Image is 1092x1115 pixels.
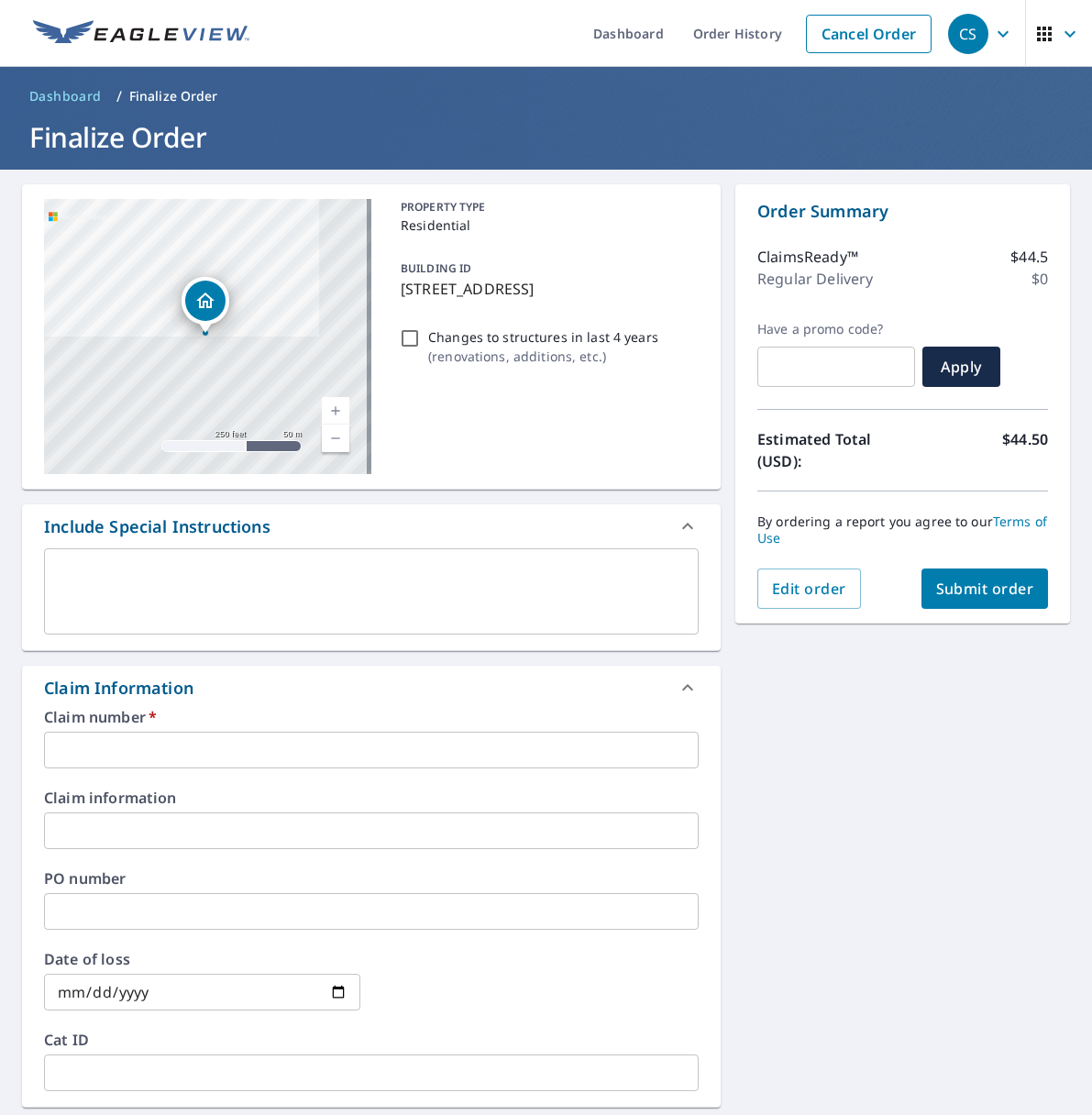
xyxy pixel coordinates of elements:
span: Dashboard [29,87,102,105]
p: ClaimsReady™ [757,246,858,268]
div: CS [948,14,988,54]
li: / [116,85,122,107]
div: Include Special Instructions [22,504,721,548]
a: Current Level 17, Zoom In [322,397,349,425]
p: $44.5 [1010,246,1048,268]
h1: Finalize Order [22,118,1070,156]
label: Cat ID [44,1032,699,1047]
button: Apply [922,347,1000,387]
a: Terms of Use [757,513,1047,546]
p: PROPERTY TYPE [401,199,691,215]
p: By ordering a report you agree to our [757,513,1048,546]
img: EV Logo [33,20,249,48]
div: Dropped pin, building 1, Residential property, 718 E 4th St New Richmond, WI 54017 [182,277,229,334]
p: $0 [1031,268,1048,290]
p: Changes to structures in last 4 years [428,327,658,347]
label: Have a promo code? [757,321,915,337]
p: Residential [401,215,691,235]
label: PO number [44,871,699,886]
p: Regular Delivery [757,268,873,290]
p: ( renovations, additions, etc. ) [428,347,658,366]
nav: breadcrumb [22,82,1070,111]
div: Claim Information [44,676,193,701]
label: Claim number [44,710,699,724]
button: Edit order [757,569,861,609]
span: Apply [937,357,986,377]
span: Edit order [772,579,846,599]
label: Date of loss [44,952,360,966]
div: Claim Information [22,666,721,710]
span: Submit order [936,579,1034,599]
a: Cancel Order [806,15,932,53]
div: Include Special Instructions [44,514,270,539]
p: BUILDING ID [401,260,471,276]
p: $44.50 [1002,428,1048,472]
button: Submit order [921,569,1049,609]
p: [STREET_ADDRESS] [401,278,691,300]
a: Current Level 17, Zoom Out [322,425,349,452]
a: Dashboard [22,82,109,111]
label: Claim information [44,790,699,805]
p: Finalize Order [129,87,218,105]
p: Estimated Total (USD): [757,428,903,472]
p: Order Summary [757,199,1048,224]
